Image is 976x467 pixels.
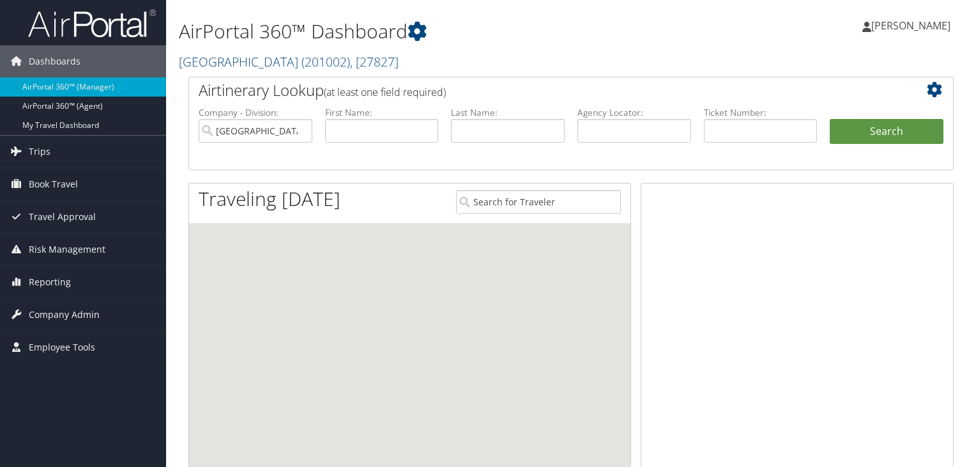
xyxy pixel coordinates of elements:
[29,233,105,265] span: Risk Management
[29,136,50,168] span: Trips
[325,106,439,119] label: First Name:
[29,201,96,233] span: Travel Approval
[29,299,100,331] span: Company Admin
[29,45,80,77] span: Dashboards
[199,79,880,101] h2: Airtinerary Lookup
[830,119,943,145] button: Search
[199,106,312,119] label: Company - Division:
[179,18,702,45] h1: AirPortal 360™ Dashboard
[179,53,399,70] a: [GEOGRAPHIC_DATA]
[301,53,350,70] span: ( 201002 )
[456,190,621,214] input: Search for Traveler
[28,8,156,38] img: airportal-logo.png
[199,186,340,212] h1: Traveling [DATE]
[29,331,95,363] span: Employee Tools
[29,168,78,200] span: Book Travel
[577,106,691,119] label: Agency Locator:
[451,106,565,119] label: Last Name:
[862,6,963,45] a: [PERSON_NAME]
[704,106,818,119] label: Ticket Number:
[871,19,950,33] span: [PERSON_NAME]
[324,85,446,99] span: (at least one field required)
[350,53,399,70] span: , [ 27827 ]
[29,266,71,298] span: Reporting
